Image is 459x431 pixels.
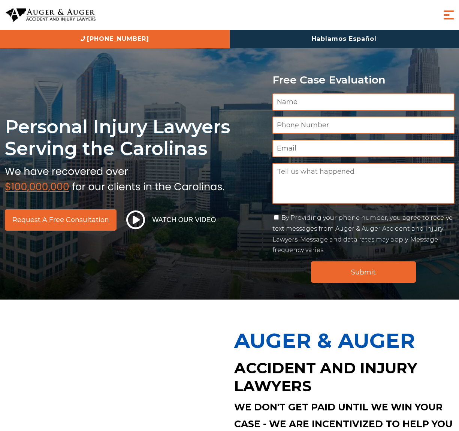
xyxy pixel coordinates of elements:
[441,7,456,22] button: Menu
[272,214,453,254] label: By Providing your phone number, you agree to receive text messages from Auger & Auger Accident an...
[272,116,455,134] input: Phone Number
[234,359,455,395] h2: Accident and Injury Lawyers
[5,209,117,231] a: Request a Free Consultation
[5,116,263,160] h1: Personal Injury Lawyers Serving the Carolinas
[234,322,455,359] p: Auger & Auger
[12,216,109,223] span: Request a Free Consultation
[272,93,455,111] input: Name
[6,8,96,22] img: Auger & Auger Accident and Injury Lawyers Logo
[5,164,224,192] img: sub text
[311,261,416,283] input: Submit
[272,140,455,157] input: Email
[124,210,218,230] button: Watch Our Video
[272,74,455,86] p: Free Case Evaluation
